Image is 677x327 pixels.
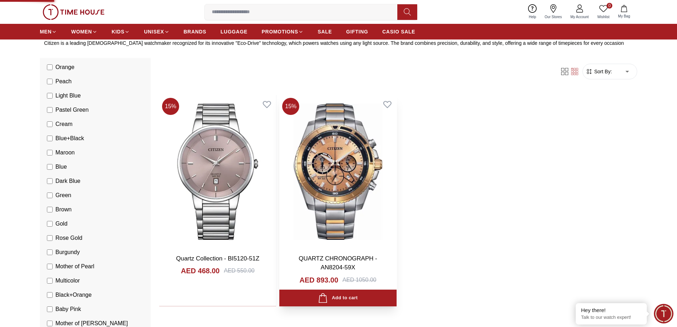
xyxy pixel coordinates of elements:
[43,4,104,20] img: ...
[47,292,53,298] input: Black+Orange
[607,3,612,9] span: 0
[112,25,130,38] a: KIDS
[55,91,81,100] span: Light Blue
[71,28,92,35] span: WOMEN
[47,136,53,141] input: Blue+Black
[526,14,539,20] span: Help
[71,25,97,38] a: WOMEN
[144,28,164,35] span: UNISEX
[318,25,332,38] a: SALE
[55,234,82,242] span: Rose Gold
[300,275,338,285] h4: AED 893.00
[47,150,53,155] input: Maroon
[542,14,565,20] span: Our Stores
[382,25,415,38] a: CASIO SALE
[55,262,94,271] span: Mother of Pearl
[55,77,71,86] span: Peach
[47,235,53,241] input: Rose Gold
[47,93,53,99] input: Light Blue
[112,28,124,35] span: KIDS
[541,3,566,21] a: Our Stores
[55,148,75,157] span: Maroon
[47,192,53,198] input: Green
[47,121,53,127] input: Cream
[47,107,53,113] input: Pastel Green
[55,177,80,185] span: Dark Blue
[299,255,377,271] a: QUARTZ CHRONOGRAPH - AN8204-59X
[221,25,248,38] a: LUGGAGE
[593,3,614,21] a: 0Wishlist
[346,25,368,38] a: GIFTING
[55,205,71,214] span: Brown
[221,28,248,35] span: LUGGAGE
[40,28,52,35] span: MEN
[224,267,254,275] div: AED 550.00
[55,106,88,114] span: Pastel Green
[593,68,612,75] span: Sort By:
[47,178,53,184] input: Dark Blue
[181,266,220,276] h4: AED 468.00
[581,307,641,314] div: Hey there!
[47,64,53,70] input: Orange
[44,39,633,47] p: Citizen is a leading [DEMOGRAPHIC_DATA] watchmaker recognized for its innovative "Eco-Drive" tech...
[47,306,53,312] input: Baby Pink
[55,63,74,72] span: Orange
[47,249,53,255] input: Burgundy
[55,191,71,200] span: Green
[525,3,541,21] a: Help
[586,68,612,75] button: Sort By:
[47,207,53,212] input: Brown
[279,290,396,306] button: Add to cart
[615,14,633,19] span: My Bag
[55,291,92,299] span: Black+Orange
[568,14,592,20] span: My Account
[279,95,396,248] img: QUARTZ CHRONOGRAPH - AN8204-59X
[595,14,612,20] span: Wishlist
[55,163,67,171] span: Blue
[159,95,276,248] img: Quartz Collection - BI5120-51Z
[654,304,673,323] div: Chat Widget
[343,276,376,284] div: AED 1050.00
[47,321,53,326] input: Mother of [PERSON_NAME]
[318,293,358,303] div: Add to cart
[318,28,332,35] span: SALE
[614,4,634,20] button: My Bag
[55,120,72,128] span: Cream
[184,28,206,35] span: BRANDS
[346,28,368,35] span: GIFTING
[55,305,81,313] span: Baby Pink
[382,28,415,35] span: CASIO SALE
[47,79,53,84] input: Peach
[47,278,53,284] input: Multicolor
[282,98,299,115] span: 15 %
[47,264,53,269] input: Mother of Pearl
[162,98,179,115] span: 15 %
[55,134,84,143] span: Blue+Black
[176,255,259,262] a: Quartz Collection - BI5120-51Z
[55,248,80,257] span: Burgundy
[55,276,80,285] span: Multicolor
[262,28,298,35] span: PROMOTIONS
[47,164,53,170] input: Blue
[184,25,206,38] a: BRANDS
[144,25,169,38] a: UNISEX
[40,25,57,38] a: MEN
[581,315,641,321] p: Talk to our watch expert!
[262,25,303,38] a: PROMOTIONS
[47,221,53,227] input: Gold
[55,220,68,228] span: Gold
